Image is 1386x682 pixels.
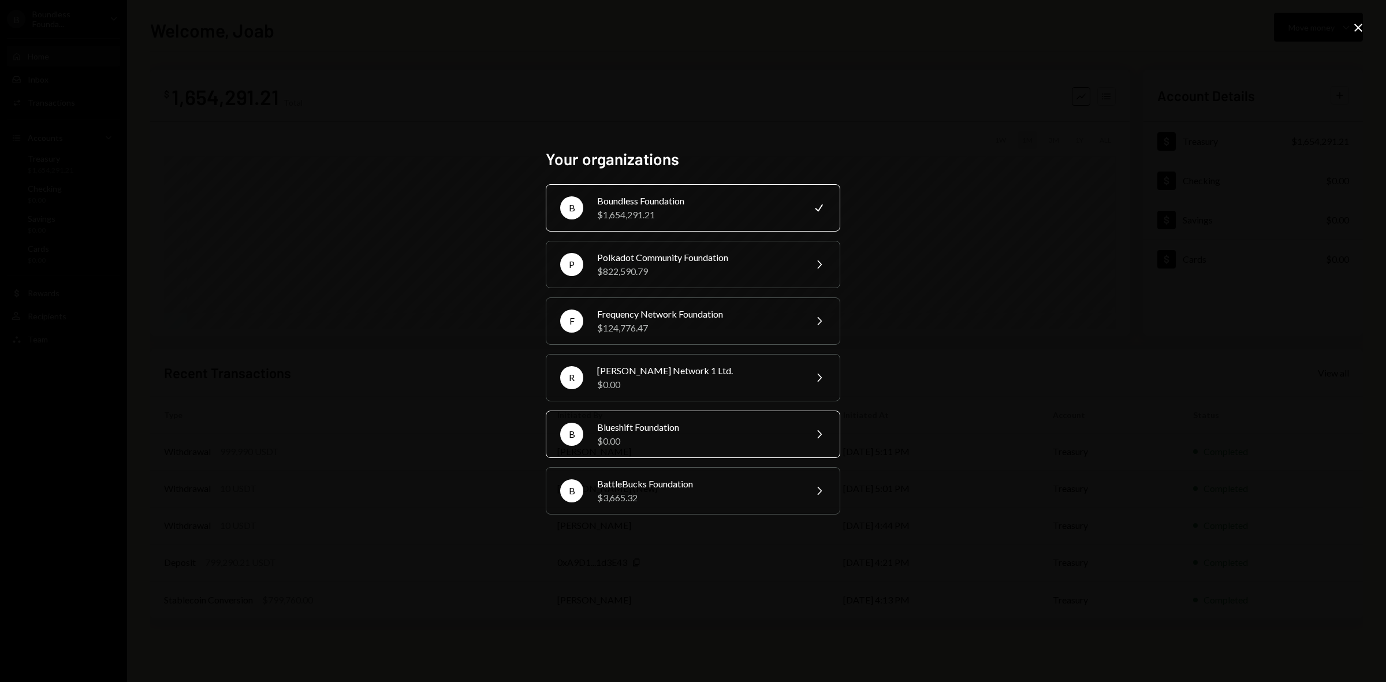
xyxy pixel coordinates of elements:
[560,196,583,219] div: B
[597,251,798,264] div: Polkadot Community Foundation
[597,477,798,491] div: BattleBucks Foundation
[546,411,840,458] button: BBlueshift Foundation$0.00
[560,310,583,333] div: F
[546,467,840,515] button: BBattleBucks Foundation$3,665.32
[597,378,798,392] div: $0.00
[597,491,798,505] div: $3,665.32
[597,208,798,222] div: $1,654,291.21
[597,420,798,434] div: Blueshift Foundation
[546,354,840,401] button: R[PERSON_NAME] Network 1 Ltd.$0.00
[560,253,583,276] div: P
[597,434,798,448] div: $0.00
[546,184,840,232] button: BBoundless Foundation$1,654,291.21
[546,241,840,288] button: PPolkadot Community Foundation$822,590.79
[546,148,840,170] h2: Your organizations
[597,307,798,321] div: Frequency Network Foundation
[560,423,583,446] div: B
[597,321,798,335] div: $124,776.47
[597,264,798,278] div: $822,590.79
[597,364,798,378] div: [PERSON_NAME] Network 1 Ltd.
[546,297,840,345] button: FFrequency Network Foundation$124,776.47
[560,366,583,389] div: R
[560,479,583,502] div: B
[597,194,798,208] div: Boundless Foundation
